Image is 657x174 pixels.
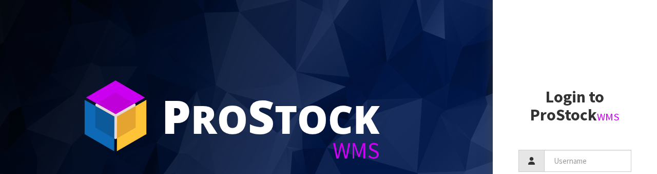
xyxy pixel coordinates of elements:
h2: Login to ProStock [518,88,631,124]
input: Username [544,150,631,172]
span: S [248,84,275,147]
div: WMS [162,139,380,162]
small: WMS [597,110,620,124]
img: ProStock Cube [77,77,154,154]
div: ro tock [162,93,380,139]
span: P [162,84,191,147]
